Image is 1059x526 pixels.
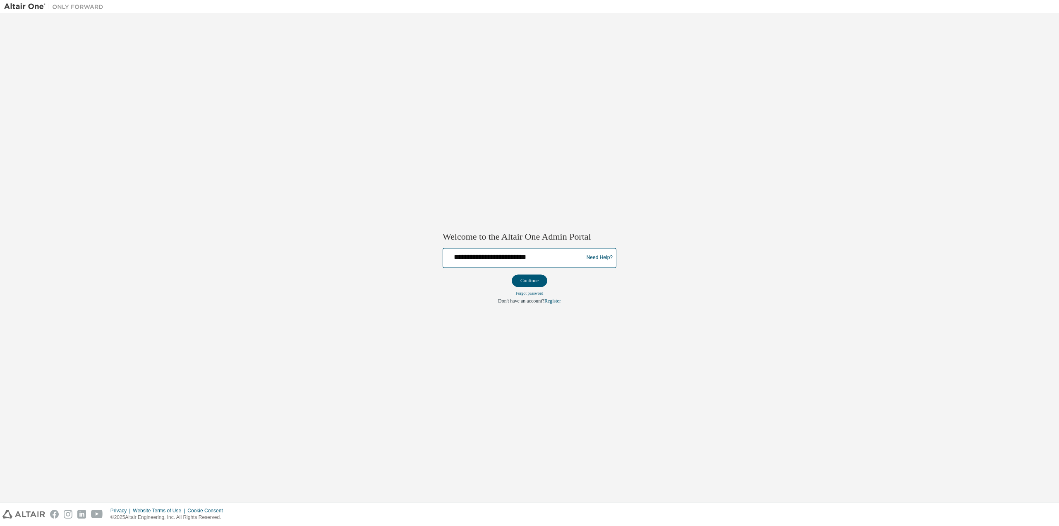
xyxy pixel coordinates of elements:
[50,510,59,519] img: facebook.svg
[110,507,133,514] div: Privacy
[516,291,544,295] a: Forgot password
[2,510,45,519] img: altair_logo.svg
[544,298,561,304] a: Register
[133,507,187,514] div: Website Terms of Use
[498,298,544,304] span: Don't have an account?
[512,274,547,287] button: Continue
[4,2,108,11] img: Altair One
[77,510,86,519] img: linkedin.svg
[64,510,72,519] img: instagram.svg
[91,510,103,519] img: youtube.svg
[187,507,228,514] div: Cookie Consent
[110,514,228,521] p: © 2025 Altair Engineering, Inc. All Rights Reserved.
[443,231,616,243] h2: Welcome to the Altair One Admin Portal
